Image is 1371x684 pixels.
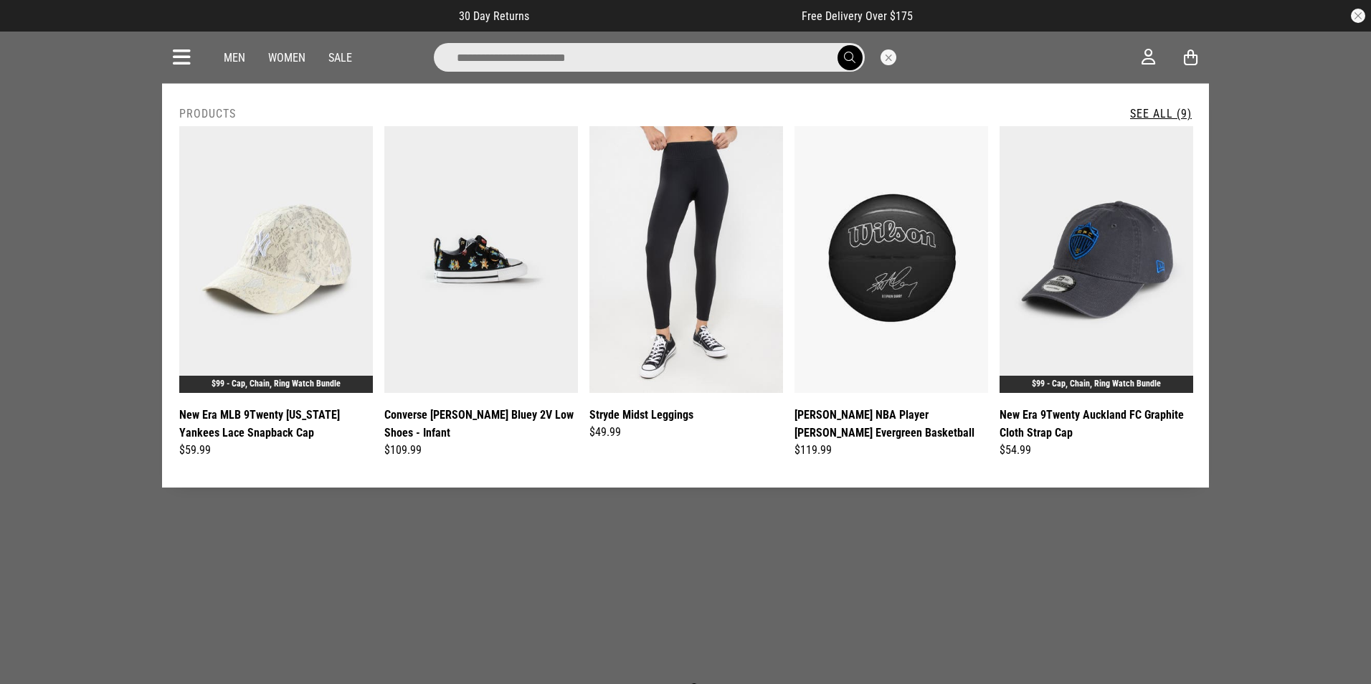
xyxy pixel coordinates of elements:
[1032,379,1161,389] a: $99 - Cap, Chain, Ring Watch Bundle
[589,406,693,424] a: Stryde Midst Leggings
[328,51,352,65] a: Sale
[224,51,245,65] a: Men
[794,406,988,442] a: [PERSON_NAME] NBA Player [PERSON_NAME] Evergreen Basketball
[1000,126,1193,393] img: New Era 9twenty Auckland Fc Graphite Cloth Strap Cap in Grey
[1000,442,1193,459] div: $54.99
[384,442,578,459] div: $109.99
[802,9,913,23] span: Free Delivery Over $175
[179,442,373,459] div: $59.99
[558,9,773,23] iframe: Customer reviews powered by Trustpilot
[1000,406,1193,442] a: New Era 9Twenty Auckland FC Graphite Cloth Strap Cap
[589,126,783,393] img: Stryde Midst Leggings in Black
[1130,107,1192,120] a: See All (9)
[794,442,988,459] div: $119.99
[179,107,236,120] h2: Products
[212,379,341,389] a: $99 - Cap, Chain, Ring Watch Bundle
[459,9,529,23] span: 30 Day Returns
[794,126,988,393] img: Wilson Nba Player Curry Evergreen Basketball in Blue
[384,126,578,393] img: Converse Chuck Taylor Bluey 2v Low Shoes - Infant in Black
[881,49,896,65] button: Close search
[179,126,373,393] img: New Era Mlb 9twenty New York Yankees Lace Snapback Cap in Beige
[268,51,305,65] a: Women
[589,424,783,441] div: $49.99
[384,406,578,442] a: Converse [PERSON_NAME] Bluey 2V Low Shoes - Infant
[179,406,373,442] a: New Era MLB 9Twenty [US_STATE] Yankees Lace Snapback Cap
